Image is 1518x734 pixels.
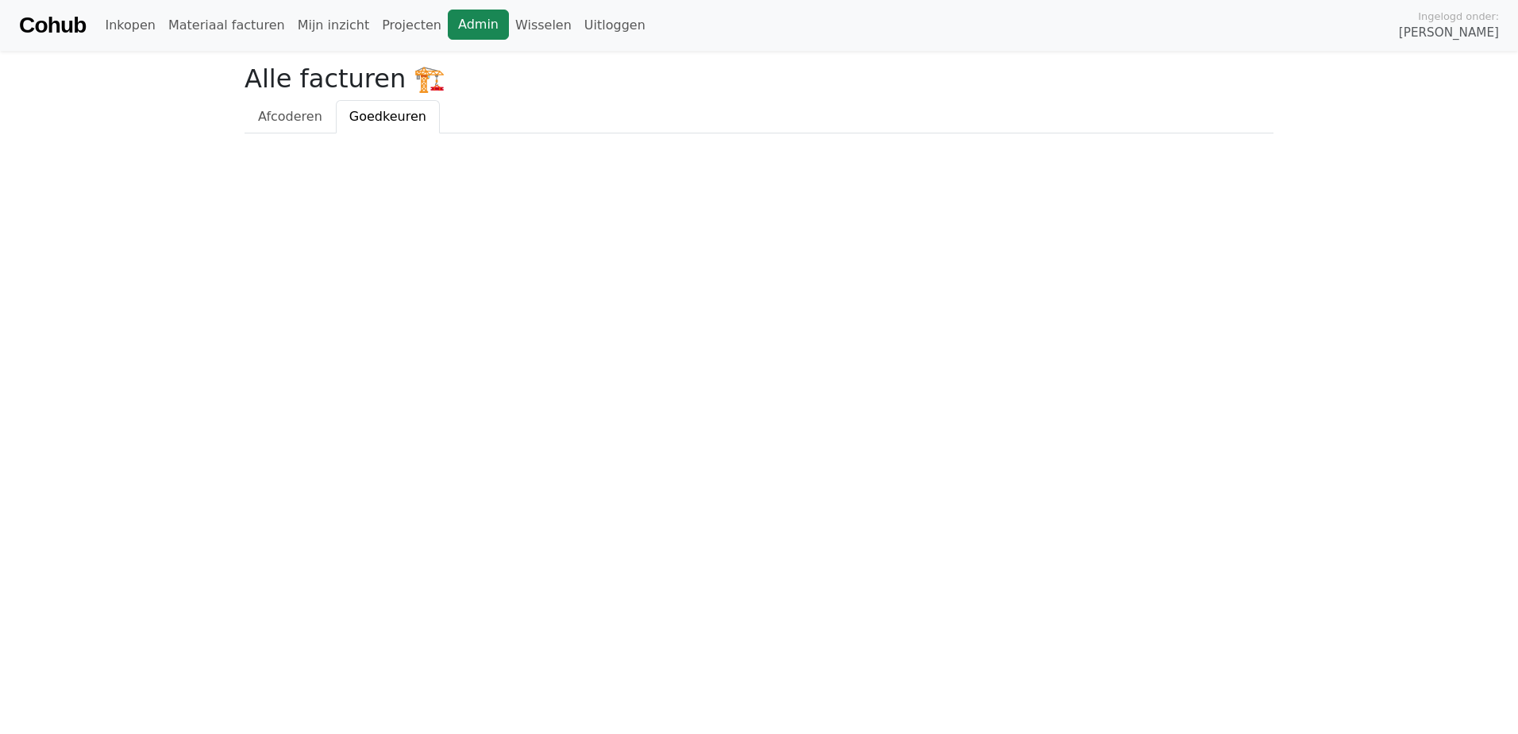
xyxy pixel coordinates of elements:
[509,10,578,41] a: Wisselen
[98,10,161,41] a: Inkopen
[578,10,652,41] a: Uitloggen
[245,100,336,133] a: Afcoderen
[245,64,1273,94] h2: Alle facturen 🏗️
[162,10,291,41] a: Materiaal facturen
[336,100,440,133] a: Goedkeuren
[291,10,376,41] a: Mijn inzicht
[19,6,86,44] a: Cohub
[448,10,509,40] a: Admin
[1399,24,1499,42] span: [PERSON_NAME]
[1418,9,1499,24] span: Ingelogd onder:
[376,10,448,41] a: Projecten
[258,109,322,124] span: Afcoderen
[349,109,426,124] span: Goedkeuren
